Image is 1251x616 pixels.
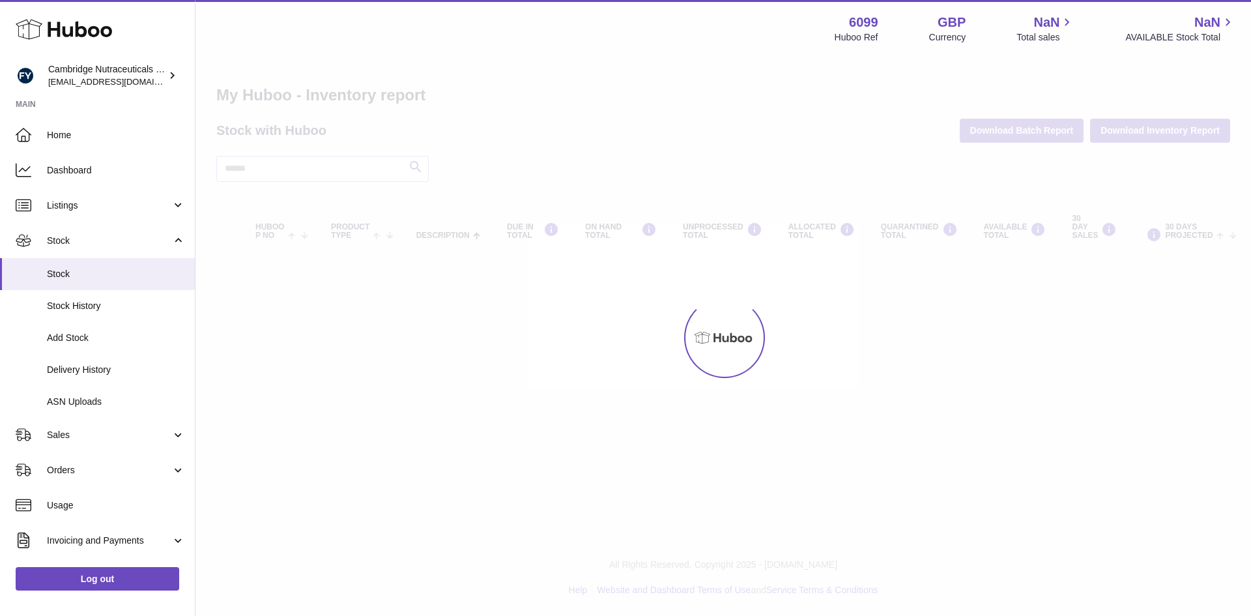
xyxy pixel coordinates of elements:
span: Stock [47,235,171,247]
span: Delivery History [47,364,185,376]
span: Add Stock [47,332,185,344]
span: Invoicing and Payments [47,535,171,547]
div: Huboo Ref [835,31,878,44]
span: Stock History [47,300,185,312]
span: [EMAIL_ADDRESS][DOMAIN_NAME] [48,76,192,87]
span: Sales [47,429,171,441]
span: NaN [1194,14,1220,31]
span: Listings [47,199,171,212]
span: Dashboard [47,164,185,177]
a: NaN AVAILABLE Stock Total [1125,14,1235,44]
span: Home [47,129,185,141]
span: AVAILABLE Stock Total [1125,31,1235,44]
strong: 6099 [849,14,878,31]
span: Stock [47,268,185,280]
span: Usage [47,499,185,512]
span: NaN [1033,14,1059,31]
div: Cambridge Nutraceuticals Ltd [48,63,165,88]
a: Log out [16,567,179,591]
img: huboo@camnutra.com [16,66,35,85]
span: Orders [47,464,171,477]
strong: GBP [938,14,966,31]
a: NaN Total sales [1016,14,1074,44]
span: Total sales [1016,31,1074,44]
div: Currency [929,31,966,44]
span: ASN Uploads [47,396,185,408]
